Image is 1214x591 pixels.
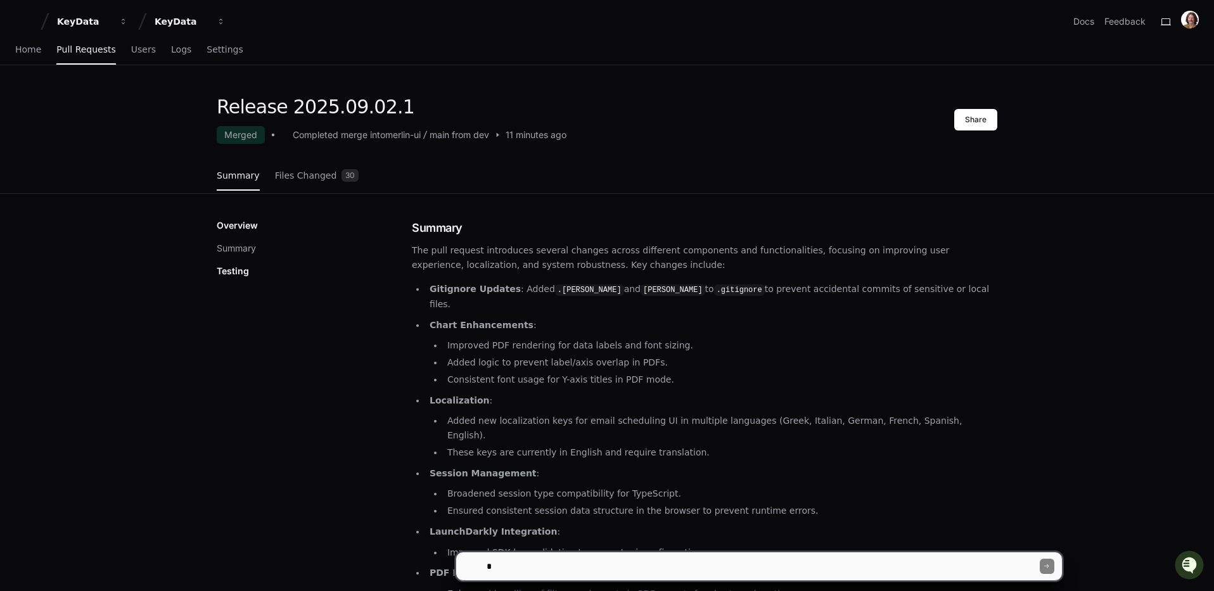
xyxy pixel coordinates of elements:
[27,94,49,117] img: 8294786374016_798e290d9caffa94fd1d_72.jpg
[412,219,997,237] h1: Summary
[430,468,537,478] strong: Session Management
[430,466,997,481] p: :
[131,35,156,65] a: Users
[430,526,557,537] strong: LaunchDarkly Integration
[217,172,260,179] span: Summary
[714,284,765,296] code: .gitignore
[444,504,997,518] li: Ensured consistent session data structure in the browser to prevent runtime errors.
[444,414,997,443] li: Added new localization keys for email scheduling UI in multiple languages (Greek, Italian, German...
[385,129,421,141] div: merlin-ui
[15,46,41,53] span: Home
[641,284,705,296] code: [PERSON_NAME]
[56,46,115,53] span: Pull Requests
[207,35,243,65] a: Settings
[57,94,208,107] div: Start new chat
[412,243,997,272] p: The pull request introduces several changes across different components and functionalities, focu...
[1073,15,1094,28] a: Docs
[555,284,624,296] code: .[PERSON_NAME]
[430,393,997,408] p: :
[105,170,110,180] span: •
[1173,549,1208,583] iframe: Open customer support
[13,158,33,187] img: Robert Klasen
[217,265,249,277] p: Testing
[217,96,566,118] h1: Release 2025.09.02.1
[112,170,138,180] span: [DATE]
[207,46,243,53] span: Settings
[57,107,174,117] div: We're available if you need us!
[196,136,231,151] button: See all
[506,129,566,141] span: 11 minutes ago
[444,355,997,370] li: Added logic to prevent label/axis overlap in PDFs.
[444,545,997,560] li: Improved SDK key validation to prevent misconfigurations.
[217,219,258,232] p: Overview
[13,94,35,117] img: 1756235613930-3d25f9e4-fa56-45dd-b3ad-e072dfbd1548
[430,524,997,539] p: :
[215,98,231,113] button: Start new chat
[155,15,209,28] div: KeyData
[430,566,997,580] p: :
[430,129,489,141] div: main from dev
[444,338,997,353] li: Improved PDF rendering for data labels and font sizing.
[217,126,265,144] div: Merged
[15,35,41,65] a: Home
[293,129,385,141] div: Completed merge into
[342,169,359,182] span: 30
[57,15,112,28] div: KeyData
[13,138,85,148] div: Past conversations
[126,198,153,208] span: Pylon
[39,170,103,180] span: [PERSON_NAME]
[89,198,153,208] a: Powered byPylon
[430,320,534,330] strong: Chart Enhancements
[150,10,231,33] button: KeyData
[444,445,997,460] li: These keys are currently in English and require translation.
[25,170,35,181] img: 1756235613930-3d25f9e4-fa56-45dd-b3ad-e072dfbd1548
[954,109,997,130] button: Share
[444,486,997,501] li: Broadened session type compatibility for TypeScript.
[430,318,997,333] p: :
[430,284,521,294] strong: Gitignore Updates
[171,46,191,53] span: Logs
[430,395,490,405] strong: Localization
[52,10,133,33] button: KeyData
[430,282,997,311] p: : Added and to to prevent accidental commits of sensitive or local files.
[217,242,256,255] button: Summary
[13,13,38,38] img: PlayerZero
[275,172,337,179] span: Files Changed
[131,46,156,53] span: Users
[171,35,191,65] a: Logs
[1181,11,1199,29] img: ACg8ocLxjWwHaTxEAox3-XWut-danNeJNGcmSgkd_pWXDZ2crxYdQKg=s96-c
[444,372,997,387] li: Consistent font usage for Y-axis titles in PDF mode.
[13,51,231,71] div: Welcome
[430,568,561,578] strong: PDF Export Improvements
[56,35,115,65] a: Pull Requests
[1104,15,1146,28] button: Feedback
